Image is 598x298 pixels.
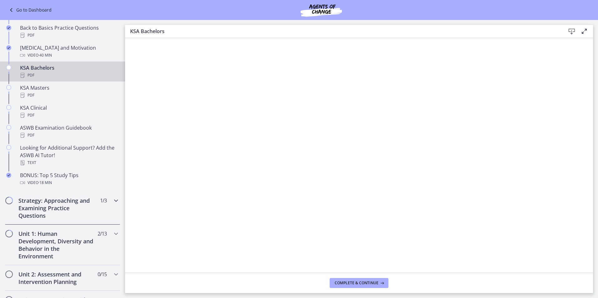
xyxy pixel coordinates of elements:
a: Go to Dashboard [8,6,52,14]
div: KSA Bachelors [20,64,118,79]
div: Back to Basics Practice Questions [20,24,118,39]
div: Video [20,179,118,186]
div: ASWB Examination Guidebook [20,124,118,139]
span: 2 / 13 [98,230,107,237]
div: PDF [20,112,118,119]
span: Complete & continue [335,281,378,286]
h2: Strategy: Approaching and Examining Practice Questions [18,197,95,219]
h2: Unit 2: Assessment and Intervention Planning [18,271,95,286]
div: [MEDICAL_DATA] and Motivation [20,44,118,59]
i: Completed [6,45,11,50]
div: PDF [20,132,118,139]
div: Looking for Additional Support? Add the ASWB AI Tutor! [20,144,118,166]
div: KSA Clinical [20,104,118,119]
div: PDF [20,72,118,79]
div: BONUS: Top 5 Study Tips [20,171,118,186]
span: 0 / 15 [98,271,107,278]
span: · 18 min [38,179,52,186]
div: PDF [20,32,118,39]
img: Agents of Change [284,2,359,17]
div: Video [20,52,118,59]
button: Complete & continue [330,278,388,288]
div: PDF [20,92,118,99]
div: KSA Masters [20,84,118,99]
i: Completed [6,173,11,178]
span: · 40 min [38,52,52,59]
i: Completed [6,25,11,30]
h3: KSA Bachelors [130,27,555,35]
div: Text [20,159,118,166]
h2: Unit 1: Human Development, Diversity and Behavior in the Environment [18,230,95,260]
span: 1 / 3 [100,197,107,204]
